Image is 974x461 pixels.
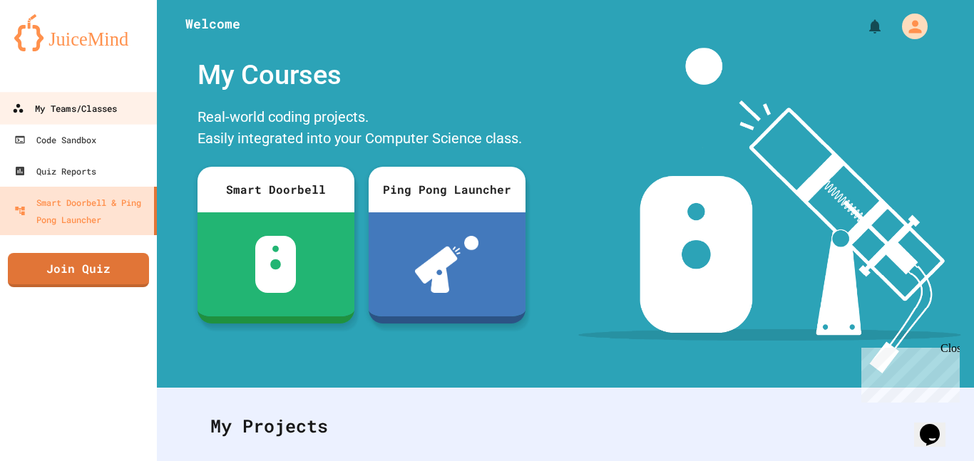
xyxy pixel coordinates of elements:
[415,236,478,293] img: ppl-with-ball.png
[856,342,960,403] iframe: chat widget
[914,404,960,447] iframe: chat widget
[12,100,117,118] div: My Teams/Classes
[255,236,296,293] img: sdb-white.svg
[6,6,98,90] div: Chat with us now!Close
[14,162,96,180] div: Quiz Reports
[196,398,935,454] div: My Projects
[190,48,533,103] div: My Courses
[840,14,887,38] div: My Notifications
[578,48,960,373] img: banner-image-my-projects.png
[369,167,526,212] div: Ping Pong Launcher
[14,14,143,51] img: logo-orange.svg
[14,131,96,148] div: Code Sandbox
[14,194,148,228] div: Smart Doorbell & Ping Pong Launcher
[887,10,931,43] div: My Account
[198,167,354,212] div: Smart Doorbell
[8,253,149,287] a: Join Quiz
[190,103,533,156] div: Real-world coding projects. Easily integrated into your Computer Science class.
